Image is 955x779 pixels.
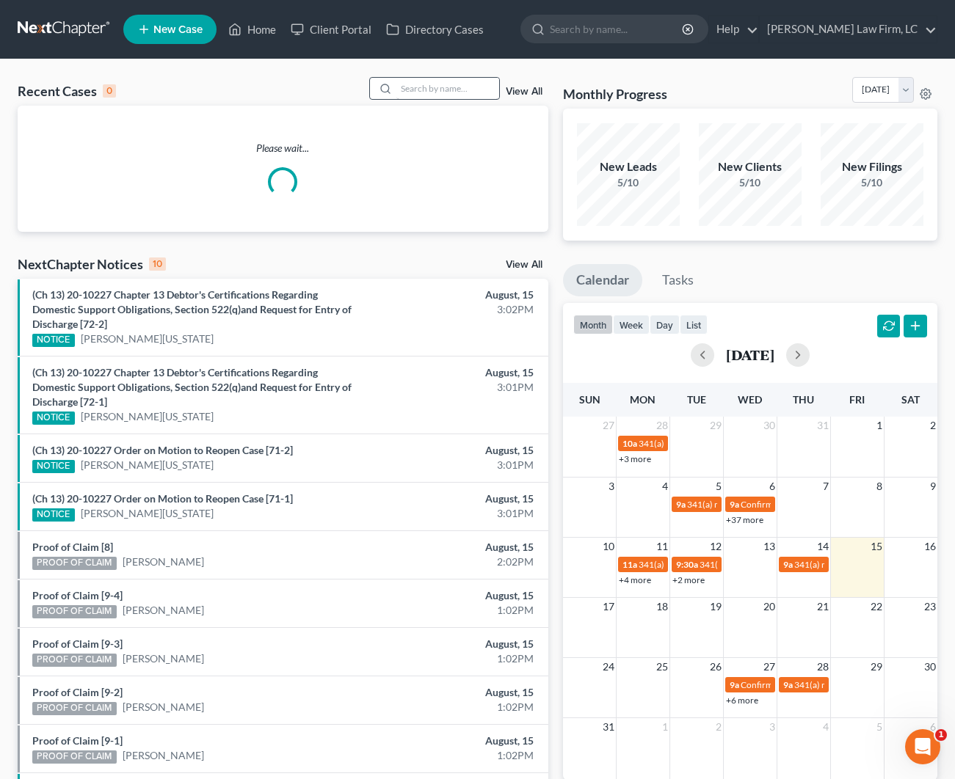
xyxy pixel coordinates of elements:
[650,315,680,334] button: day
[794,679,936,690] span: 341(a) meeting for [PERSON_NAME]
[376,588,533,603] div: August, 15
[935,729,947,741] span: 1
[601,658,616,676] span: 24
[563,85,667,103] h3: Monthly Progress
[816,538,830,555] span: 14
[699,175,802,190] div: 5/10
[32,686,123,698] a: Proof of Claim [9-2]
[905,729,940,764] iframe: Intercom live chat
[149,257,166,271] div: 10
[923,658,937,676] span: 30
[687,499,829,510] span: 341(a) meeting for [PERSON_NAME]
[32,605,117,618] div: PROOF OF CLAIM
[18,141,548,156] p: Please wait...
[730,679,739,690] span: 9a
[816,658,830,676] span: 28
[708,538,723,555] span: 12
[601,598,616,615] span: 17
[376,651,533,666] div: 1:02PM
[738,393,762,406] span: Wed
[573,315,613,334] button: month
[700,559,841,570] span: 341(a) meeting for [PERSON_NAME]
[672,574,705,585] a: +2 more
[783,559,793,570] span: 9a
[506,260,542,270] a: View All
[577,158,680,175] div: New Leads
[680,315,708,334] button: list
[379,16,491,43] a: Directory Cases
[376,555,533,569] div: 2:02PM
[376,700,533,714] div: 1:02PM
[123,700,204,714] a: [PERSON_NAME]
[708,417,723,434] span: 29
[875,718,884,736] span: 5
[32,334,75,347] div: NOTICE
[376,603,533,618] div: 1:02PM
[676,559,698,570] span: 9:30a
[376,380,533,395] div: 3:01PM
[762,658,777,676] span: 27
[103,84,116,98] div: 0
[699,158,802,175] div: New Clients
[32,734,123,747] a: Proof of Claim [9-1]
[376,748,533,763] div: 1:02PM
[619,453,651,464] a: +3 more
[622,438,637,449] span: 10a
[687,393,706,406] span: Tue
[81,332,214,346] a: [PERSON_NAME][US_STATE]
[506,87,542,97] a: View All
[869,658,884,676] span: 29
[741,499,907,510] span: Confirmation hearing for [PERSON_NAME]
[32,412,75,425] div: NOTICE
[708,598,723,615] span: 19
[32,589,123,601] a: Proof of Claim [9-4]
[607,478,616,495] span: 3
[376,540,533,555] div: August, 15
[730,499,739,510] span: 9a
[762,538,777,555] span: 13
[376,365,533,380] div: August, 15
[32,750,117,764] div: PROOF OF CLAIM
[376,685,533,700] div: August, 15
[153,24,203,35] span: New Case
[639,559,789,570] span: 341(a) meeting for D'[PERSON_NAME]
[32,460,75,473] div: NOTICE
[875,417,884,434] span: 1
[396,78,499,99] input: Search by name...
[376,506,533,521] div: 3:01PM
[221,16,283,43] a: Home
[816,598,830,615] span: 21
[563,264,642,296] a: Calendar
[714,718,723,736] span: 2
[376,637,533,651] div: August, 15
[762,598,777,615] span: 20
[676,499,686,510] span: 9a
[793,393,814,406] span: Thu
[376,458,533,472] div: 3:01PM
[32,288,352,330] a: (Ch 13) 20-10227 Chapter 13 Debtor's Certifications Regarding Domestic Support Obligations, Secti...
[762,417,777,434] span: 30
[816,417,830,434] span: 31
[655,538,669,555] span: 11
[613,315,650,334] button: week
[821,175,923,190] div: 5/10
[32,637,123,650] a: Proof of Claim [9-3]
[726,695,758,706] a: +6 more
[768,478,777,495] span: 6
[32,557,117,570] div: PROOF OF CLAIM
[709,16,758,43] a: Help
[929,478,937,495] span: 9
[726,514,763,525] a: +37 more
[32,444,293,456] a: (Ch 13) 20-10227 Order on Motion to Reopen Case [71-2]
[869,598,884,615] span: 22
[81,458,214,472] a: [PERSON_NAME][US_STATE]
[32,541,113,553] a: Proof of Claim [8]
[929,718,937,736] span: 6
[32,702,117,715] div: PROOF OF CLAIM
[376,734,533,748] div: August, 15
[821,718,830,736] span: 4
[123,748,204,763] a: [PERSON_NAME]
[18,255,166,273] div: NextChapter Notices
[577,175,680,190] div: 5/10
[661,718,669,736] span: 1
